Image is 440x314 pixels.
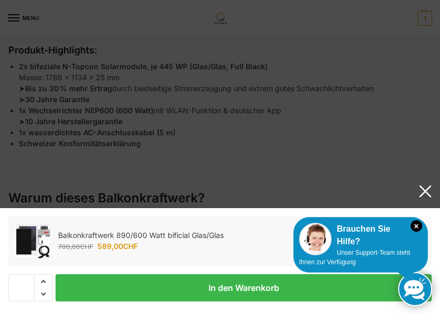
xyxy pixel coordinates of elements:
[123,242,138,251] span: CHF
[411,220,422,232] i: Schließen
[35,287,52,301] span: Reduce quantity
[97,242,138,251] span: 589,00
[299,223,332,255] img: Customer service
[299,223,422,248] div: Brauchen Sie Hilfe?
[58,231,224,240] span: Balkonkraftwerk 890/600 Watt bificial Glas/Glas
[35,275,52,288] span: Increase quantity
[299,249,410,266] span: Unser Support-Team steht Ihnen zur Verfügung
[8,274,35,301] input: Produktmenge
[80,243,93,251] span: CHF
[56,274,432,301] button: In den Warenkorb
[58,243,93,251] span: 700,00
[16,224,50,258] img: Bificiales Hochleistungsmodul
[411,177,440,206] button: Close sticky add to cart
